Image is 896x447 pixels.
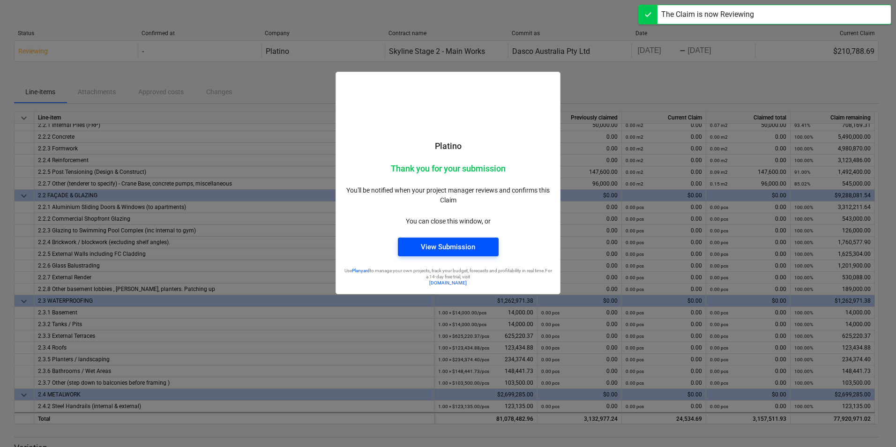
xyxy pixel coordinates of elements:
a: [DOMAIN_NAME] [429,280,467,285]
p: You can close this window, or [343,216,553,226]
p: Platino [343,141,553,152]
a: Planyard [352,268,370,273]
div: View Submission [421,241,475,253]
p: Use to manage your own projects, track your budget, forecasts and profitability in real time. For... [343,268,553,280]
p: Thank you for your submission [343,163,553,174]
p: You'll be notified when your project manager reviews and confirms this Claim [343,186,553,205]
button: View Submission [398,238,499,256]
div: The Claim is now Reviewing [661,9,754,20]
